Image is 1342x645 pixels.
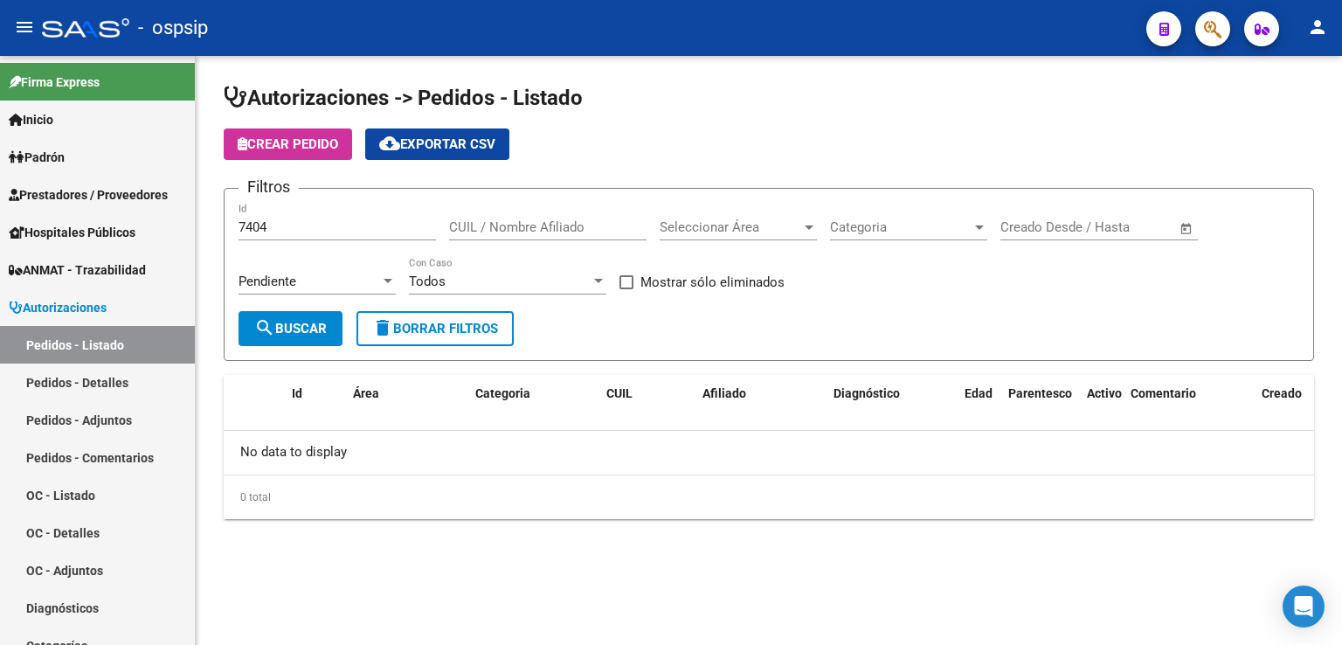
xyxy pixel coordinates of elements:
[606,386,633,400] span: CUIL
[292,386,302,400] span: Id
[695,375,827,433] datatable-header-cell: Afiliado
[254,317,275,338] mat-icon: search
[1087,219,1172,235] input: Fecha fin
[356,311,514,346] button: Borrar Filtros
[224,475,1314,519] div: 0 total
[9,260,146,280] span: ANMAT - Trazabilidad
[834,386,900,400] span: Diagnóstico
[9,148,65,167] span: Padrón
[827,375,958,433] datatable-header-cell: Diagnóstico
[1262,386,1302,400] span: Creado
[475,386,530,400] span: Categoria
[14,17,35,38] mat-icon: menu
[9,223,135,242] span: Hospitales Públicos
[224,431,1314,475] div: No data to display
[138,9,208,47] span: - ospsip
[224,86,583,110] span: Autorizaciones -> Pedidos - Listado
[239,175,299,199] h3: Filtros
[353,386,379,400] span: Área
[372,321,498,336] span: Borrar Filtros
[1080,375,1124,433] datatable-header-cell: Activo
[1131,386,1196,400] span: Comentario
[239,311,342,346] button: Buscar
[958,375,1001,433] datatable-header-cell: Edad
[1087,386,1122,400] span: Activo
[9,185,168,205] span: Prestadores / Proveedores
[1001,375,1080,433] datatable-header-cell: Parentesco
[379,133,400,154] mat-icon: cloud_download
[830,219,972,235] span: Categoria
[1307,17,1328,38] mat-icon: person
[239,274,296,289] span: Pendiente
[1000,219,1071,235] input: Fecha inicio
[346,375,468,433] datatable-header-cell: Área
[238,136,338,152] span: Crear Pedido
[599,375,695,433] datatable-header-cell: CUIL
[379,136,495,152] span: Exportar CSV
[285,375,346,433] datatable-header-cell: Id
[1177,218,1197,239] button: Open calendar
[660,219,801,235] span: Seleccionar Área
[409,274,446,289] span: Todos
[468,375,599,433] datatable-header-cell: Categoria
[365,128,509,160] button: Exportar CSV
[640,272,785,293] span: Mostrar sólo eliminados
[372,317,393,338] mat-icon: delete
[1283,586,1325,628] div: Open Intercom Messenger
[9,73,100,92] span: Firma Express
[965,386,993,400] span: Edad
[1124,375,1255,433] datatable-header-cell: Comentario
[702,386,746,400] span: Afiliado
[254,321,327,336] span: Buscar
[9,110,53,129] span: Inicio
[1008,386,1072,400] span: Parentesco
[9,298,107,317] span: Autorizaciones
[224,128,352,160] button: Crear Pedido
